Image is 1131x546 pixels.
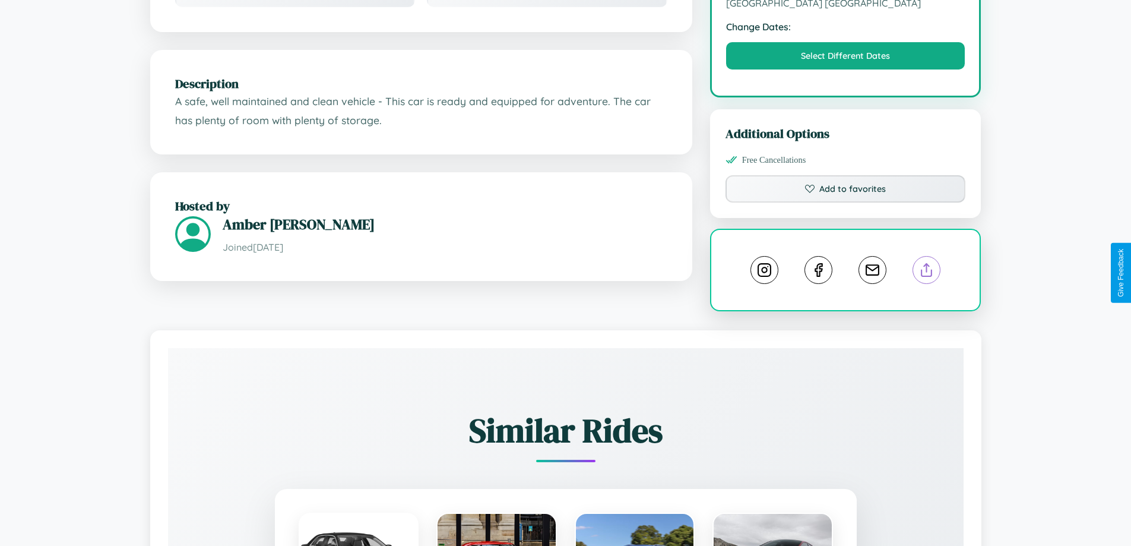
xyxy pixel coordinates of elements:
[210,408,922,453] h2: Similar Rides
[223,214,667,234] h3: Amber [PERSON_NAME]
[1117,249,1125,297] div: Give Feedback
[175,197,667,214] h2: Hosted by
[726,21,965,33] strong: Change Dates:
[726,175,966,203] button: Add to favorites
[742,155,806,165] span: Free Cancellations
[726,42,965,70] button: Select Different Dates
[175,92,667,130] p: A safe, well maintained and clean vehicle - This car is ready and equipped for adventure. The car...
[726,125,966,142] h3: Additional Options
[223,239,667,256] p: Joined [DATE]
[175,75,667,92] h2: Description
